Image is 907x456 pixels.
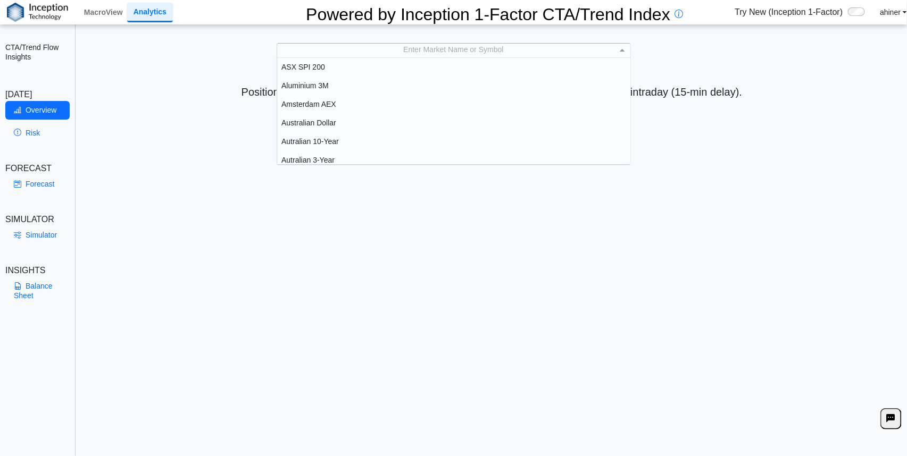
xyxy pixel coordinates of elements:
[5,88,70,101] div: [DATE]
[7,3,68,22] img: logo%20black.png
[5,43,70,62] h2: CTA/Trend Flow Insights
[5,277,70,305] a: Balance Sheet
[277,58,630,164] div: grid
[277,43,630,57] div: Enter Market Name or Symbol
[277,114,630,132] div: Australian Dollar
[127,3,173,22] a: Analytics
[5,226,70,244] a: Simulator
[735,6,843,19] span: Try New (Inception 1-Factor)
[5,101,70,119] a: Overview
[5,213,70,226] div: SIMULATOR
[5,264,70,277] div: INSIGHTS
[277,132,630,151] div: Autralian 10-Year
[277,58,630,77] div: ASX SPI 200
[81,86,903,98] h5: Positioning data updated at previous day close; Price and Flow estimates updated intraday (15-min...
[5,124,70,142] a: Risk
[80,3,127,21] a: MacroView
[5,162,70,175] div: FORECAST
[277,151,630,170] div: Autralian 3-Year
[277,95,630,114] div: Amsterdam AEX
[79,131,904,149] h3: Please Select an Asset to Start
[5,175,70,193] a: Forecast
[880,7,906,17] a: ahiner
[277,77,630,95] div: Aluminium 3M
